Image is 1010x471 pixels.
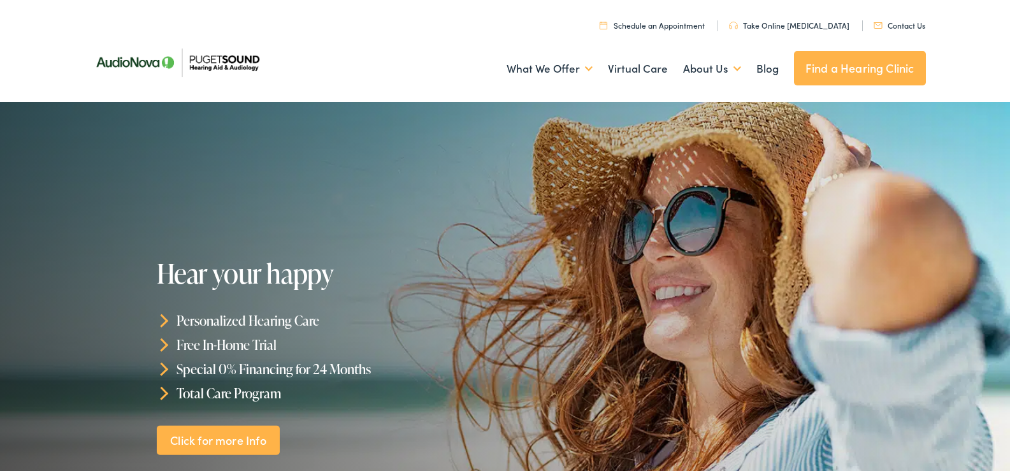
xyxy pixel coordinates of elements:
li: Special 0% Financing for 24 Months [157,357,510,381]
a: Virtual Care [608,45,668,92]
h1: Hear your happy [157,259,510,288]
a: What We Offer [507,45,593,92]
img: utility icon [600,21,607,29]
a: Blog [756,45,779,92]
a: Find a Hearing Clinic [794,51,926,85]
a: Click for more Info [157,425,280,455]
a: About Us [683,45,741,92]
a: Contact Us [874,20,925,31]
li: Total Care Program [157,380,510,405]
li: Free In-Home Trial [157,333,510,357]
li: Personalized Hearing Care [157,308,510,333]
img: utility icon [874,22,883,29]
a: Take Online [MEDICAL_DATA] [729,20,849,31]
img: utility icon [729,22,738,29]
a: Schedule an Appointment [600,20,705,31]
